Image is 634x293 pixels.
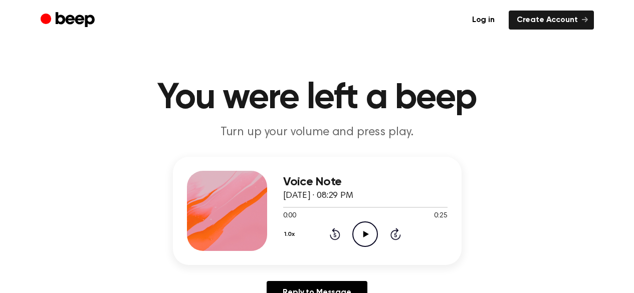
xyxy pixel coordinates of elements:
[509,11,594,30] a: Create Account
[61,80,574,116] h1: You were left a beep
[283,211,296,221] span: 0:00
[283,191,353,200] span: [DATE] · 08:29 PM
[283,226,299,243] button: 1.0x
[125,124,510,141] p: Turn up your volume and press play.
[283,175,448,189] h3: Voice Note
[434,211,447,221] span: 0:25
[464,11,503,30] a: Log in
[41,11,97,30] a: Beep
